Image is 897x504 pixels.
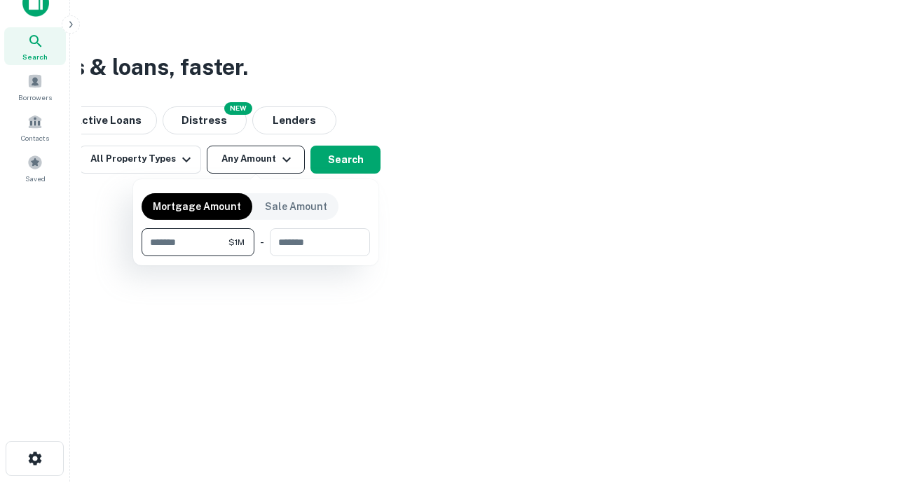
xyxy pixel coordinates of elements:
[153,199,241,214] p: Mortgage Amount
[827,392,897,459] iframe: Chat Widget
[228,236,245,248] span: $1M
[265,199,327,214] p: Sale Amount
[260,228,264,256] div: -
